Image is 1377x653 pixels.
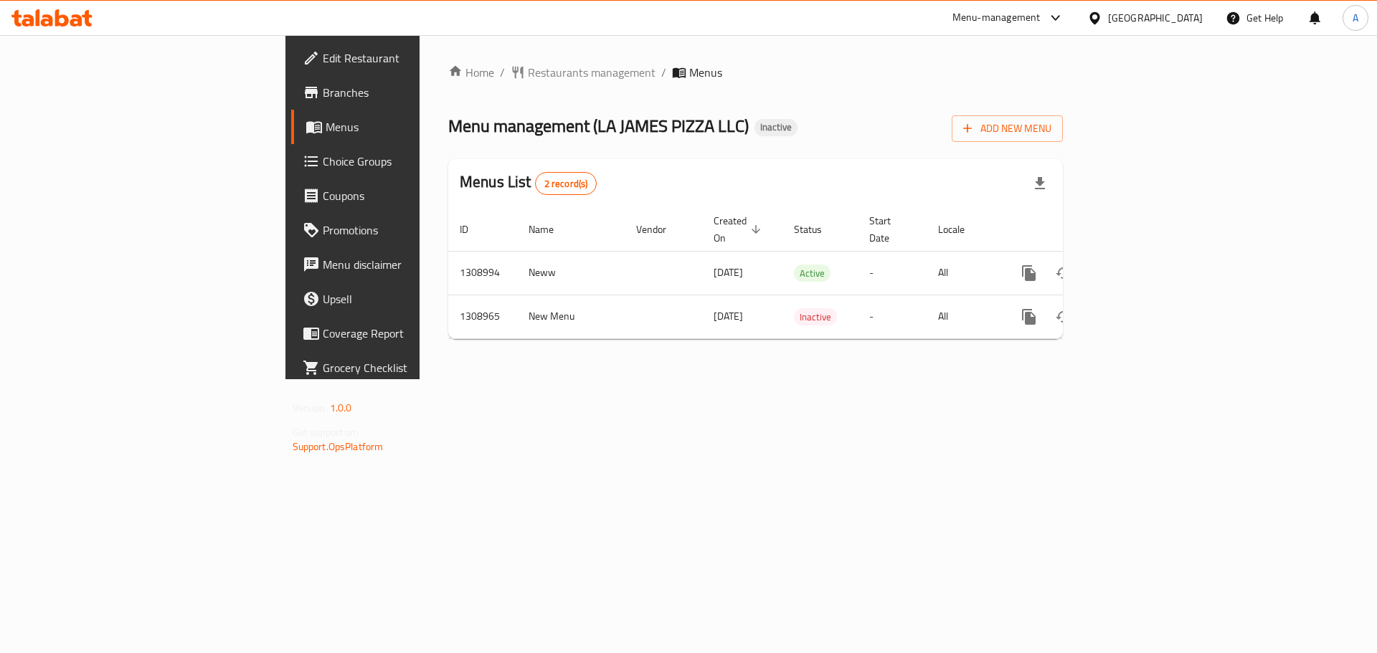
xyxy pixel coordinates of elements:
span: [DATE] [714,307,743,325]
span: Inactive [794,309,837,325]
h2: Menus List [460,171,597,195]
span: A [1353,10,1358,26]
span: Coverage Report [323,325,504,342]
a: Branches [291,75,516,110]
button: Add New Menu [952,115,1063,142]
span: Coupons [323,187,504,204]
span: ID [460,221,487,238]
td: New Menu [517,295,625,338]
span: Choice Groups [323,153,504,170]
span: Active [794,265,831,282]
span: Edit Restaurant [323,49,504,67]
a: Upsell [291,282,516,316]
div: Inactive [794,308,837,325]
td: All [927,251,1000,295]
th: Actions [1000,208,1161,252]
span: Start Date [869,212,909,247]
button: more [1012,300,1046,334]
span: Locale [938,221,983,238]
a: Edit Restaurant [291,41,516,75]
a: Grocery Checklist [291,351,516,385]
a: Promotions [291,213,516,247]
span: [DATE] [714,263,743,282]
span: Menu management ( LA JAMES PIZZA LLC ) [448,110,749,142]
td: Neww [517,251,625,295]
span: 1.0.0 [330,399,352,417]
span: Name [529,221,572,238]
span: Add New Menu [963,120,1051,138]
div: Inactive [754,119,798,136]
span: Get support on: [293,423,359,442]
span: Promotions [323,221,504,239]
span: Restaurants management [528,64,656,81]
span: Branches [323,84,504,101]
div: Menu-management [952,9,1041,27]
td: - [858,251,927,295]
a: Restaurants management [511,64,656,81]
span: Vendor [636,221,685,238]
a: Menu disclaimer [291,247,516,282]
div: Export file [1023,166,1057,201]
span: Menus [326,118,504,135]
td: All [927,295,1000,338]
span: Menus [689,64,722,81]
span: Upsell [323,290,504,308]
button: more [1012,256,1046,290]
span: 2 record(s) [536,177,597,191]
a: Menus [291,110,516,144]
div: [GEOGRAPHIC_DATA] [1108,10,1203,26]
table: enhanced table [448,208,1161,339]
div: Total records count [535,172,597,195]
span: Created On [714,212,765,247]
span: Grocery Checklist [323,359,504,376]
a: Coverage Report [291,316,516,351]
a: Coupons [291,178,516,213]
a: Support.OpsPlatform [293,437,384,456]
li: / [661,64,666,81]
button: Change Status [1046,300,1081,334]
span: Version: [293,399,328,417]
nav: breadcrumb [448,64,1063,81]
button: Change Status [1046,256,1081,290]
span: Status [794,221,841,238]
span: Menu disclaimer [323,256,504,273]
span: Inactive [754,121,798,133]
td: - [858,295,927,338]
a: Choice Groups [291,144,516,178]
